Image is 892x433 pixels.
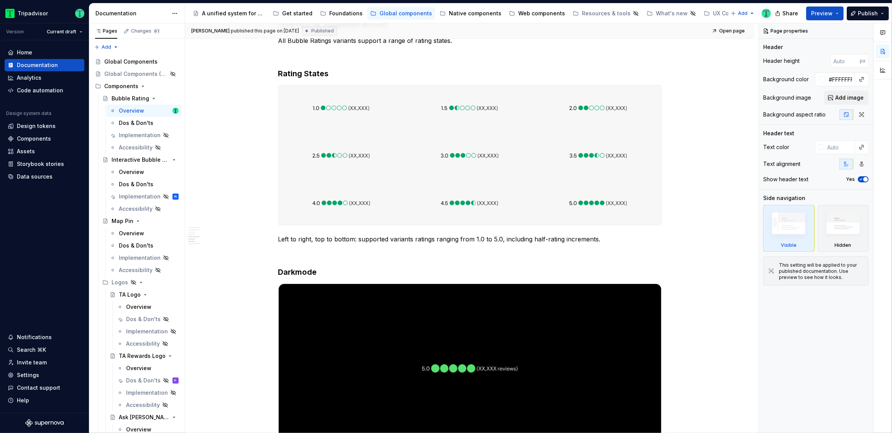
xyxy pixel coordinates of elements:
div: Implementation [126,389,168,397]
button: Publish [847,7,889,20]
svg: Supernova Logo [25,419,64,427]
a: Data sources [5,171,84,183]
div: Overview [119,107,144,115]
div: Components [17,135,51,143]
p: Left to right, top to bottom: supported variants ratings ranging from 1.0 to 5.0, including half-... [278,235,662,244]
a: Assets [5,145,84,157]
div: Show header text [763,175,808,183]
div: Header text [763,130,794,137]
button: Preview [806,7,844,20]
div: UX Copy Catalog [713,10,758,17]
label: Yes [846,176,855,182]
div: Notifications [17,333,52,341]
div: Invite team [17,359,47,366]
button: Share [771,7,803,20]
a: Storybook stories [5,158,84,170]
span: Preview [811,10,833,17]
a: TA Rewards Logo [107,350,182,362]
div: Pages [95,28,117,34]
a: Accessibility [107,141,182,154]
div: This setting will be applied to your published documentation. Use preview to see how it looks. [779,262,864,280]
a: What's new [644,7,699,20]
a: Implementation [107,252,182,264]
div: Text alignment [763,160,800,168]
div: Accessibility [119,144,153,151]
a: Dos & Don'ts [107,117,182,129]
div: Dos & Don'ts [126,315,161,323]
p: px [860,58,866,64]
img: Thomas Dittmer [75,9,84,18]
img: Thomas Dittmer [172,108,179,114]
a: Implementation [114,325,182,338]
div: Bubble Rating [112,95,149,102]
div: Foundations [329,10,363,17]
div: K [175,377,177,384]
a: Accessibility [107,264,182,276]
a: Ask [PERSON_NAME] Logo [107,411,182,423]
div: Analytics [17,74,41,82]
button: Add [92,42,121,52]
div: Visible [763,205,815,252]
a: Open page [710,26,748,36]
button: Current draft [43,26,86,37]
a: Implementation [107,129,182,141]
div: Overview [126,303,151,311]
a: Analytics [5,72,84,84]
a: Dos & Don'ts [107,239,182,252]
div: Text color [763,143,789,151]
div: Accessibility [119,205,153,213]
div: Changes [131,28,160,34]
p: All Bubble Ratings variants support a range of rating states. [278,36,662,45]
input: Auto [830,54,860,68]
div: Search ⌘K [17,346,46,354]
div: Dos & Don'ts [126,377,161,384]
div: Dos & Don'ts [119,119,153,127]
a: Accessibility [107,203,182,215]
a: Global components [367,7,435,20]
div: published this page on [DATE] [231,28,299,34]
span: Open page [719,28,745,34]
button: Search ⌘K [5,344,84,356]
button: Add [728,8,757,19]
div: Implementation [119,193,161,200]
div: Overview [119,168,144,176]
img: Thomas Dittmer [762,9,771,18]
div: TA Logo [119,291,141,299]
a: Interactive Bubble Rating [99,154,182,166]
div: Logos [99,276,182,289]
div: Assets [17,148,35,155]
a: Native components [437,7,504,20]
div: TA Rewards Logo [119,352,166,360]
div: Global components [379,10,432,17]
div: Get started [282,10,312,17]
h3: Rating States [278,68,662,79]
div: Logos [112,279,128,286]
div: Design system data [6,110,51,116]
div: Hidden [818,205,869,252]
button: Add image [824,91,869,105]
a: Code automation [5,84,84,97]
span: Add [738,10,747,16]
a: Resources & tools [570,7,642,20]
div: A unified system for every journey. [202,10,265,17]
a: Invite team [5,356,84,369]
div: Header height [763,57,800,65]
a: Settings [5,369,84,381]
div: Settings [17,371,39,379]
span: Add [102,44,111,50]
div: Background color [763,75,809,83]
div: Documentation [17,61,58,69]
div: Data sources [17,173,53,180]
input: Auto [824,140,855,154]
a: Global Components [92,56,182,68]
div: AL [174,193,177,200]
a: Map Pin [99,215,182,227]
div: Page tree [190,6,727,21]
a: Design tokens [5,120,84,132]
a: Components [5,133,84,145]
a: Global Components (Reference) [92,68,182,80]
div: Dos & Don'ts [119,242,153,249]
div: Web components [518,10,565,17]
a: Web components [506,7,568,20]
